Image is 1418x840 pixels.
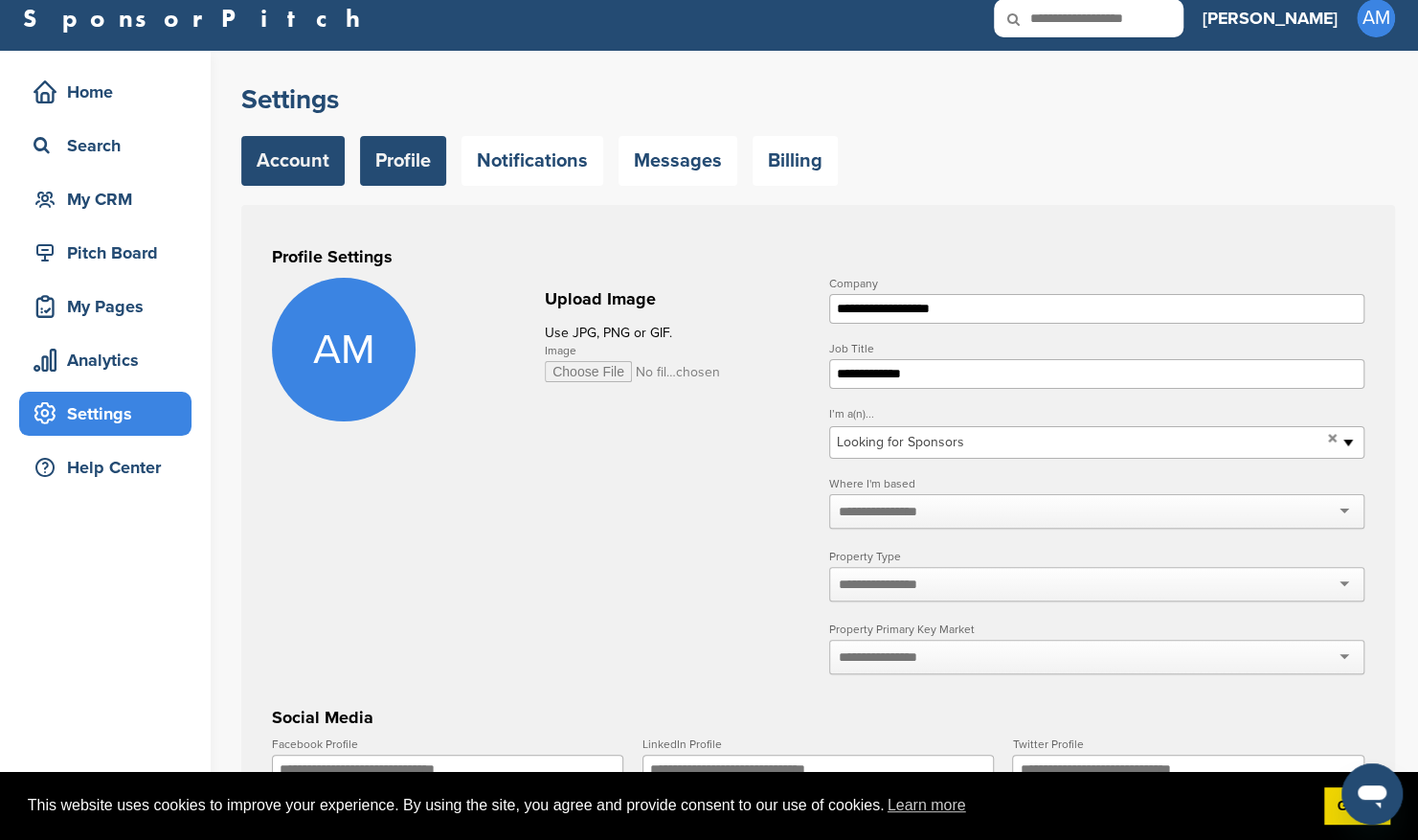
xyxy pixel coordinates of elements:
h3: Profile Settings [272,243,1364,270]
div: Analytics [29,343,191,377]
a: Account [241,136,345,186]
a: My Pages [19,284,191,329]
label: Property Primary Key Market [829,624,1364,635]
a: dismiss cookie message [1324,787,1390,826]
iframe: Button to launch messaging window [1341,763,1403,825]
a: Profile [360,136,446,186]
a: Settings [19,392,191,436]
div: Help Center [29,450,191,485]
a: Home [19,70,191,114]
h3: Social Media [272,704,1364,731]
h2: Settings [241,82,1395,117]
a: Billing [753,136,838,186]
label: Facebook Profile [272,738,623,750]
a: SponsorPitch [23,6,372,31]
div: Settings [29,397,191,431]
a: Pitch Board [19,231,191,275]
label: Twitter Profile [1012,738,1363,750]
div: Search [29,128,191,163]
h3: [PERSON_NAME] [1203,5,1338,32]
label: Company [829,278,1364,289]
div: Home [29,75,191,109]
label: I’m a(n)... [829,408,1364,420]
label: LinkedIn Profile [642,738,994,750]
label: Image [545,345,807,356]
span: This website uses cookies to improve your experience. By using the site, you agree and provide co... [28,791,1309,820]
label: Job Title [829,343,1364,354]
a: Help Center [19,445,191,489]
a: learn more about cookies [885,791,969,820]
span: AM [272,278,416,421]
span: Looking for Sponsors [837,431,1320,454]
a: Notifications [461,136,603,186]
a: My CRM [19,177,191,221]
a: Messages [619,136,737,186]
div: My Pages [29,289,191,324]
a: Search [19,124,191,168]
div: My CRM [29,182,191,216]
label: Property Type [829,551,1364,562]
p: Use JPG, PNG or GIF. [545,321,807,345]
div: Pitch Board [29,236,191,270]
label: Where I'm based [829,478,1364,489]
h2: Upload Image [545,286,807,312]
a: Analytics [19,338,191,382]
